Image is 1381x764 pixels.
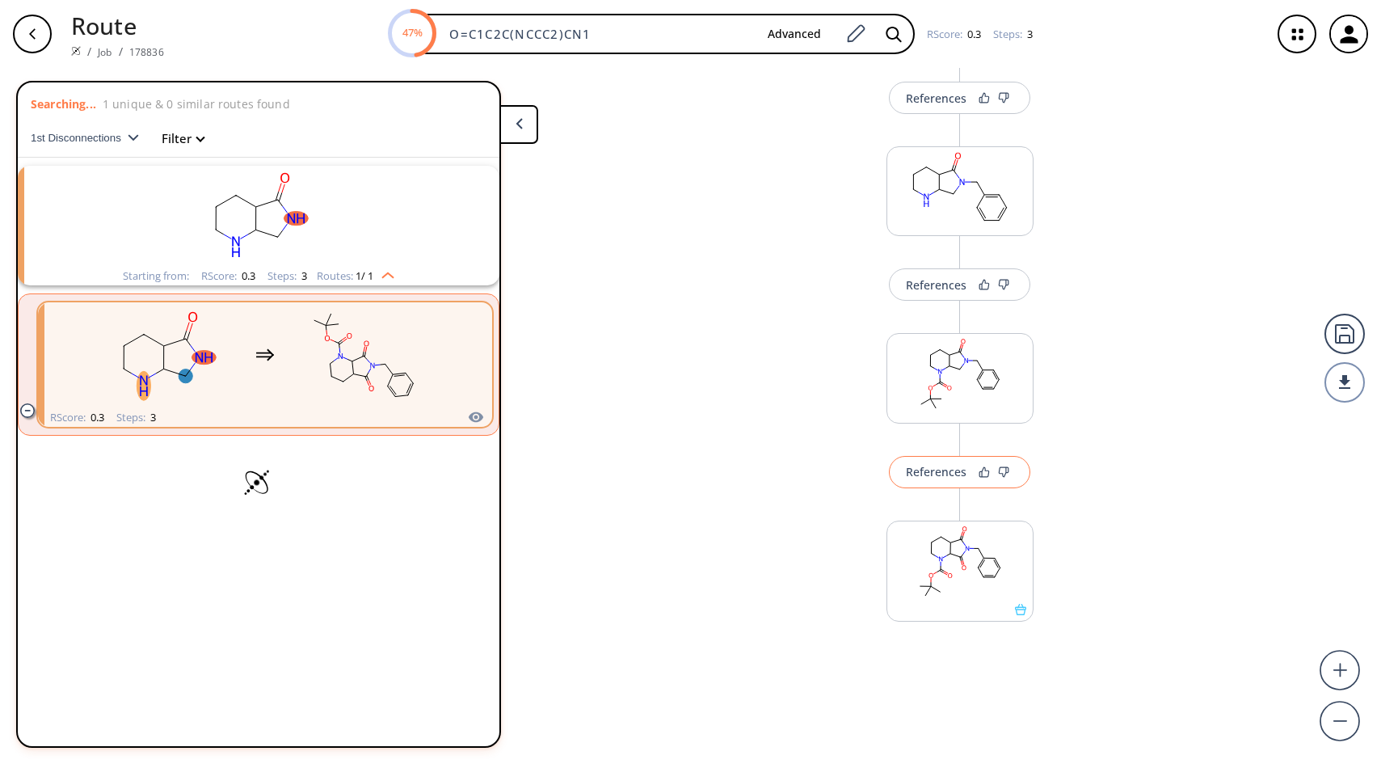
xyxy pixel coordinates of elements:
a: Job [98,45,112,59]
button: Filter [152,133,204,145]
span: 0.3 [965,27,981,41]
button: Advanced [755,19,834,49]
div: RScore : [201,271,255,281]
svg: O=C1C2CCCNC2CN1Cc1ccccc1 [887,147,1033,230]
div: References [906,280,966,290]
li: / [87,43,91,60]
div: Steps : [267,271,307,281]
button: 1st Disconnections [31,119,152,158]
span: 3 [148,410,156,424]
div: Routes: [317,271,394,281]
div: Steps : [993,29,1033,40]
img: Up [373,266,394,279]
a: 178836 [129,45,164,59]
button: References [889,82,1030,114]
svg: CC(C)(C)OC(=O)N1CCCC2C(=O)N(Cc3ccccc3)C(=O)C21 [291,305,436,406]
li: / [119,43,123,60]
div: RScore : [50,412,104,423]
img: Spaya logo [71,46,81,56]
div: References [906,93,966,103]
p: Route [71,8,164,43]
div: Starting from: [123,271,189,281]
button: References [889,268,1030,301]
div: Steps : [116,412,156,423]
p: Searching... [31,95,96,112]
input: Enter SMILES [440,26,755,42]
ul: clusters [18,158,499,444]
span: 3 [299,268,307,283]
span: 1st Disconnections [31,132,128,144]
p: 1 unique & 0 similar routes found [103,95,290,112]
div: References [906,466,966,477]
svg: CC(C)(C)OC(=O)N1CCCC2C(=O)N(Cc3ccccc3)CC21 [887,334,1033,416]
button: References [889,456,1030,488]
svg: O=C1NCC2NCCCC12 [94,305,239,406]
text: 47% [402,25,423,40]
div: RScore : [927,29,981,40]
svg: O=C1NCC2NCCCC12 [48,166,469,267]
svg: CC(C)(C)OC(=O)N1CCCC2C(=O)N(Cc3ccccc3)C(=O)C21 [887,521,1033,604]
span: 0.3 [88,410,104,424]
span: 1 / 1 [356,271,373,281]
span: 0.3 [239,268,255,283]
span: 3 [1025,27,1033,41]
